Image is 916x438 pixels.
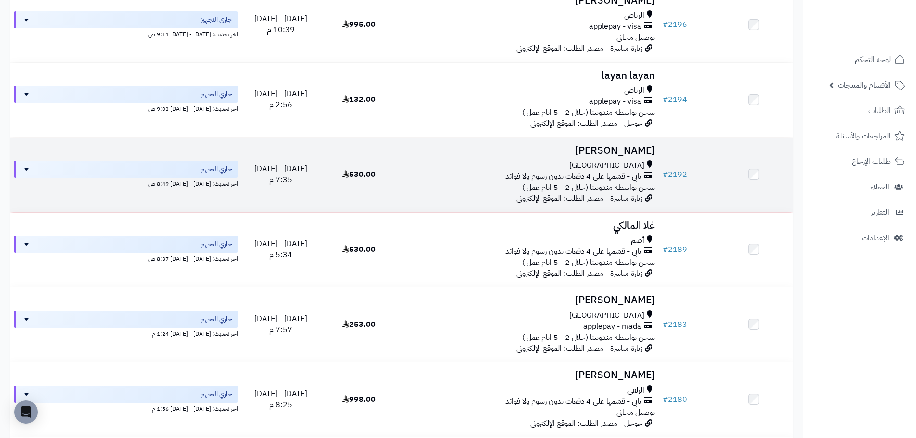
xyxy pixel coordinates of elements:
span: زيارة مباشرة - مصدر الطلب: الموقع الإلكتروني [516,268,642,279]
div: اخر تحديث: [DATE] - [DATE] 8:37 ص [14,253,238,263]
span: [DATE] - [DATE] 5:34 م [254,238,307,261]
span: applepay - visa [589,21,641,32]
span: [DATE] - [DATE] 10:39 م [254,13,307,36]
span: شحن بواسطة مندوبينا (خلال 2 - 5 ايام عمل ) [522,332,655,343]
span: الطلبات [868,104,891,117]
span: جوجل - مصدر الطلب: الموقع الإلكتروني [530,118,642,129]
span: 530.00 [342,244,376,255]
h3: layan layan [402,70,655,81]
span: # [663,169,668,180]
span: 998.00 [342,394,376,405]
span: الزلفي [627,385,644,396]
span: زيارة مباشرة - مصدر الطلب: الموقع الإلكتروني [516,193,642,204]
span: [DATE] - [DATE] 8:25 م [254,388,307,411]
span: الإعدادات [862,231,889,245]
span: شحن بواسطة مندوبينا (خلال 2 - 5 ايام عمل ) [522,107,655,118]
span: # [663,319,668,330]
a: العملاء [809,175,910,199]
a: #2192 [663,169,687,180]
span: توصيل مجاني [616,407,655,418]
span: [GEOGRAPHIC_DATA] [569,160,644,171]
span: التقارير [871,206,889,219]
span: 253.00 [342,319,376,330]
span: زيارة مباشرة - مصدر الطلب: الموقع الإلكتروني [516,43,642,54]
span: 995.00 [342,19,376,30]
div: Open Intercom Messenger [14,400,38,424]
span: [DATE] - [DATE] 7:57 م [254,313,307,336]
a: المراجعات والأسئلة [809,125,910,148]
span: applepay - visa [589,96,641,107]
span: تابي - قسّمها على 4 دفعات بدون رسوم ولا فوائد [505,396,641,407]
a: #2194 [663,94,687,105]
span: # [663,394,668,405]
h3: [PERSON_NAME] [402,295,655,306]
div: اخر تحديث: [DATE] - [DATE] 1:24 م [14,328,238,338]
span: تابي - قسّمها على 4 دفعات بدون رسوم ولا فوائد [505,246,641,257]
span: الرياض [624,10,644,21]
a: التقارير [809,201,910,224]
span: تابي - قسّمها على 4 دفعات بدون رسوم ولا فوائد [505,171,641,182]
span: لوحة التحكم [855,53,891,66]
span: جوجل - مصدر الطلب: الموقع الإلكتروني [530,418,642,429]
span: # [663,19,668,30]
a: الطلبات [809,99,910,122]
span: [DATE] - [DATE] 7:35 م [254,163,307,186]
div: اخر تحديث: [DATE] - [DATE] 8:49 ص [14,178,238,188]
span: العملاء [870,180,889,194]
span: 530.00 [342,169,376,180]
h3: [PERSON_NAME] [402,145,655,156]
span: أضم [631,235,644,246]
span: جاري التجهيز [201,15,232,25]
span: جاري التجهيز [201,164,232,174]
a: طلبات الإرجاع [809,150,910,173]
span: طلبات الإرجاع [852,155,891,168]
span: توصيل مجاني [616,32,655,43]
span: [DATE] - [DATE] 2:56 م [254,88,307,111]
span: جاري التجهيز [201,389,232,399]
span: applepay - mada [583,321,641,332]
div: اخر تحديث: [DATE] - [DATE] 1:56 م [14,403,238,413]
span: # [663,94,668,105]
span: شحن بواسطة مندوبينا (خلال 2 - 5 ايام عمل ) [522,257,655,268]
span: جاري التجهيز [201,314,232,324]
span: جاري التجهيز [201,89,232,99]
span: الأقسام والمنتجات [838,78,891,92]
span: جاري التجهيز [201,239,232,249]
a: لوحة التحكم [809,48,910,71]
h3: غلا المالكي [402,220,655,231]
div: اخر تحديث: [DATE] - [DATE] 9:11 ص [14,28,238,38]
h3: [PERSON_NAME] [402,370,655,381]
div: اخر تحديث: [DATE] - [DATE] 9:03 ص [14,103,238,113]
a: الإعدادات [809,226,910,250]
span: 132.00 [342,94,376,105]
a: #2196 [663,19,687,30]
span: المراجعات والأسئلة [836,129,891,143]
span: الرياض [624,85,644,96]
a: #2189 [663,244,687,255]
span: # [663,244,668,255]
a: #2183 [663,319,687,330]
span: زيارة مباشرة - مصدر الطلب: الموقع الإلكتروني [516,343,642,354]
a: #2180 [663,394,687,405]
span: شحن بواسطة مندوبينا (خلال 2 - 5 ايام عمل ) [522,182,655,193]
span: [GEOGRAPHIC_DATA] [569,310,644,321]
